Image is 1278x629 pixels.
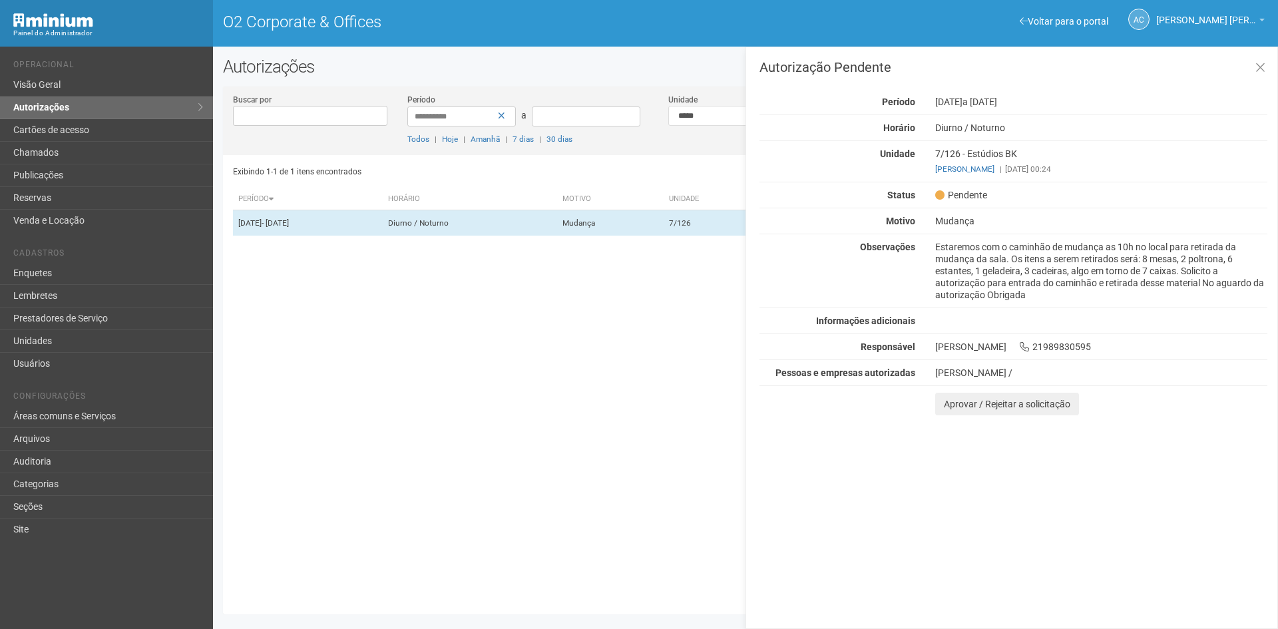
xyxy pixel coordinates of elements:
[935,189,987,201] span: Pendente
[557,188,663,210] th: Motivo
[1156,17,1265,27] a: [PERSON_NAME] [PERSON_NAME]
[925,122,1277,134] div: Diurno / Noturno
[233,162,742,182] div: Exibindo 1-1 de 1 itens encontrados
[860,242,915,252] strong: Observações
[925,215,1277,227] div: Mudança
[407,134,429,144] a: Todos
[223,57,1268,77] h2: Autorizações
[546,134,572,144] a: 30 dias
[925,341,1277,353] div: [PERSON_NAME] 21989830595
[383,210,557,236] td: Diurno / Noturno
[861,341,915,352] strong: Responsável
[664,188,763,210] th: Unidade
[816,315,915,326] strong: Informações adicionais
[880,148,915,159] strong: Unidade
[935,163,1267,175] div: [DATE] 00:24
[13,391,203,405] li: Configurações
[1020,16,1108,27] a: Voltar para o portal
[13,60,203,74] li: Operacional
[668,94,698,106] label: Unidade
[521,110,527,120] span: a
[882,97,915,107] strong: Período
[463,134,465,144] span: |
[1000,164,1002,174] span: |
[435,134,437,144] span: |
[223,13,736,31] h1: O2 Corporate & Offices
[775,367,915,378] strong: Pessoas e empresas autorizadas
[513,134,534,144] a: 7 dias
[233,94,272,106] label: Buscar por
[887,190,915,200] strong: Status
[935,164,994,174] a: [PERSON_NAME]
[557,210,663,236] td: Mudança
[925,96,1277,108] div: [DATE]
[962,97,997,107] span: a [DATE]
[664,210,763,236] td: 7/126
[925,148,1277,175] div: 7/126 - Estúdios BK
[1156,2,1256,25] span: Ana Carla de Carvalho Silva
[262,218,289,228] span: - [DATE]
[925,241,1277,301] div: Estaremos com o caminhão de mudança as 10h no local para retirada da mudança da sala. Os itens a ...
[13,13,93,27] img: Minium
[233,210,383,236] td: [DATE]
[539,134,541,144] span: |
[883,122,915,133] strong: Horário
[505,134,507,144] span: |
[407,94,435,106] label: Período
[383,188,557,210] th: Horário
[759,61,1267,74] h3: Autorização Pendente
[13,248,203,262] li: Cadastros
[471,134,500,144] a: Amanhã
[886,216,915,226] strong: Motivo
[1128,9,1150,30] a: AC
[233,188,383,210] th: Período
[935,367,1267,379] div: [PERSON_NAME] /
[935,393,1079,415] button: Aprovar / Rejeitar a solicitação
[13,27,203,39] div: Painel do Administrador
[442,134,458,144] a: Hoje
